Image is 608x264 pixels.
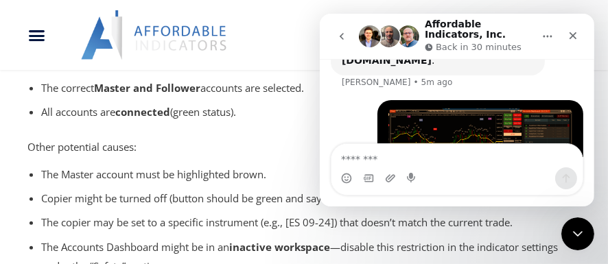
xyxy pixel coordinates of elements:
div: Menu Toggle [7,22,67,48]
p: Other potential causes: [27,138,581,157]
p: The correct accounts are selected. [41,79,567,98]
button: Emoji picker [21,159,32,170]
p: The copier may be set to a specific instrument (e.g., [ES 09-24]) that doesn’t match the current ... [41,213,567,232]
strong: connected [115,105,170,119]
img: LogoAI | Affordable Indicators – NinjaTrader [81,10,229,60]
button: Start recording [87,159,98,170]
p: Copier might be turned off (button should be green and say [ON]). [41,189,567,208]
textarea: Message… [12,130,263,154]
div: Rajesh says… [11,86,264,213]
strong: Master and Follower [94,81,200,95]
p: The Master account must be highlighted brown. [41,165,567,184]
button: Send a message… [235,154,257,176]
p: All accounts are (green status). [41,103,567,122]
iframe: Intercom live chat [561,217,594,250]
button: Gif picker [43,159,54,170]
button: Upload attachment [65,159,76,170]
strong: inactive workspace [229,240,330,254]
iframe: Intercom live chat [320,14,594,206]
